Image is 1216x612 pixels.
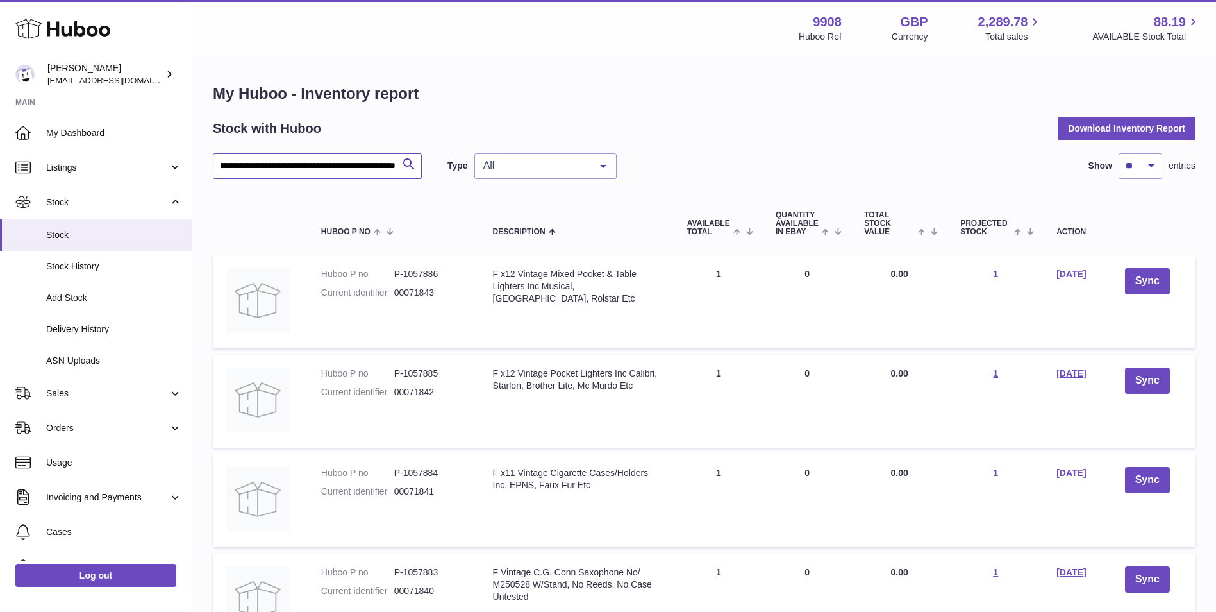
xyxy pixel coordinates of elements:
span: 0.00 [891,567,908,577]
div: F Vintage C.G. Conn Saxophone No/ M250528 W/Stand, No Reeds, No Case Untested [493,566,662,603]
span: Listings [46,162,169,174]
dt: Current identifier [321,585,394,597]
span: Usage [46,457,182,469]
span: 88.19 [1154,13,1186,31]
span: Stock History [46,260,182,273]
a: [DATE] [1056,468,1086,478]
span: Huboo P no [321,228,371,236]
a: 2,289.78 Total sales [978,13,1043,43]
strong: GBP [900,13,928,31]
button: Sync [1125,368,1170,394]
dt: Current identifier [321,287,394,299]
span: Stock [46,229,182,241]
img: internalAdmin-9908@internal.huboo.com [15,65,35,84]
span: My Dashboard [46,127,182,139]
dt: Huboo P no [321,368,394,380]
td: 0 [763,454,851,547]
span: Delivery History [46,323,182,336]
h1: My Huboo - Inventory report [213,83,1195,104]
span: Add Stock [46,292,182,304]
span: Projected Stock [960,219,1011,236]
div: F x11 Vintage Cigarette Cases/Holders Inc. EPNS, Faux Fur Etc [493,467,662,491]
div: Currency [892,31,928,43]
span: AVAILABLE Stock Total [1092,31,1201,43]
span: 2,289.78 [978,13,1028,31]
span: AVAILABLE Total [687,219,730,236]
a: 1 [993,368,998,378]
span: Cases [46,526,182,538]
dd: P-1057886 [394,268,467,280]
div: Action [1056,228,1086,236]
a: 1 [993,567,998,577]
a: 1 [993,468,998,478]
span: 0.00 [891,468,908,478]
button: Sync [1125,268,1170,294]
td: 1 [674,454,763,547]
label: Show [1088,160,1112,172]
span: Sales [46,387,169,400]
a: [DATE] [1056,269,1086,279]
td: 1 [674,355,763,448]
strong: 9908 [813,13,842,31]
span: Total stock value [864,211,915,237]
dd: P-1057884 [394,467,467,479]
dd: 00071842 [394,386,467,398]
h2: Stock with Huboo [213,120,321,137]
button: Sync [1125,467,1170,493]
dd: 00071841 [394,486,467,498]
a: 1 [993,269,998,279]
label: Type [447,160,468,172]
span: Stock [46,196,169,208]
img: product image [226,268,290,332]
span: ASN Uploads [46,355,182,367]
dd: P-1057883 [394,566,467,579]
a: [DATE] [1056,368,1086,378]
span: [EMAIL_ADDRESS][DOMAIN_NAME] [47,75,188,85]
dd: 00071843 [394,287,467,299]
span: Quantity Available in eBay [776,211,819,237]
img: product image [226,368,290,432]
img: product image [226,467,290,531]
dt: Current identifier [321,486,394,498]
dt: Huboo P no [321,268,394,280]
span: Description [493,228,546,236]
button: Sync [1125,566,1170,593]
dd: P-1057885 [394,368,467,380]
span: entries [1169,160,1195,172]
div: [PERSON_NAME] [47,62,163,87]
span: Orders [46,422,169,434]
dt: Current identifier [321,386,394,398]
button: Download Inventory Report [1058,117,1195,140]
a: [DATE] [1056,567,1086,577]
div: F x12 Vintage Pocket Lighters Inc Calibri, Starlon, Brother Lite, Mc Murdo Etc [493,368,662,392]
td: 0 [763,355,851,448]
a: Log out [15,564,176,587]
span: Invoicing and Payments [46,491,169,504]
dt: Huboo P no [321,467,394,479]
span: Total sales [985,31,1042,43]
dt: Huboo P no [321,566,394,579]
div: F x12 Vintage Mixed Pocket & Table Lighters Inc Musical, [GEOGRAPHIC_DATA], Rolstar Etc [493,268,662,305]
div: Huboo Ref [799,31,842,43]
span: All [480,159,590,172]
td: 1 [674,255,763,348]
a: 88.19 AVAILABLE Stock Total [1092,13,1201,43]
span: 0.00 [891,368,908,378]
td: 0 [763,255,851,348]
span: 0.00 [891,269,908,279]
dd: 00071840 [394,585,467,597]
